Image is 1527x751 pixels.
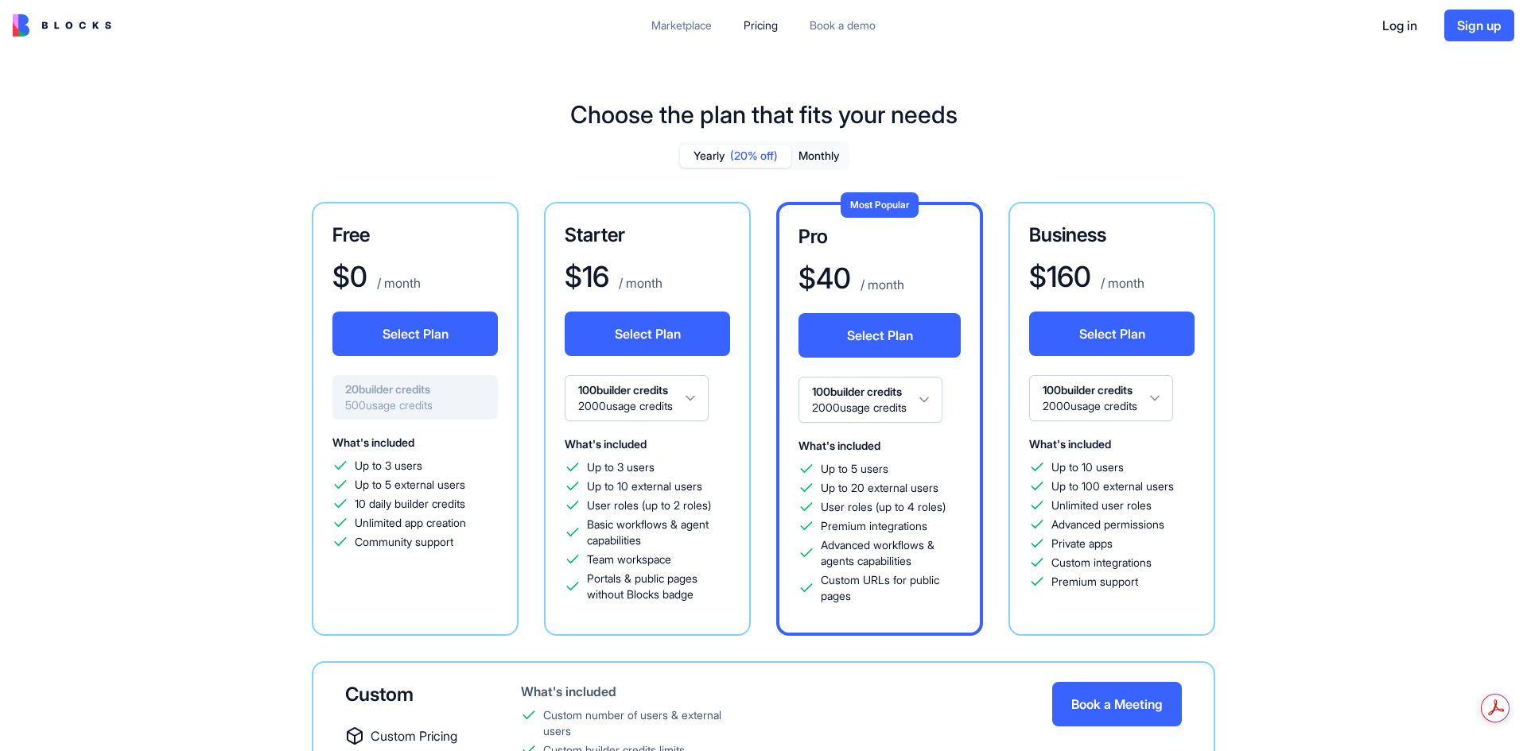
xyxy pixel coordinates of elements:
button: Book a Meeting [1052,682,1182,726]
button: Yearly [680,145,791,168]
span: Private apps [1051,536,1113,552]
a: Book a demo [797,11,888,40]
span: Up to 20 external users [821,480,938,496]
span: Custom integrations [1051,555,1152,571]
h1: $ 0 [332,261,367,292]
span: Premium integrations [821,518,927,534]
span: Up to 5 external users [355,477,465,493]
span: Up to 5 users [821,461,888,477]
span: User roles (up to 4 roles) [821,499,946,515]
h1: $ 16 [565,261,609,292]
span: Advanced workflows & agents capabilities [821,537,961,569]
button: Select Plan [332,312,498,356]
h3: Starter [565,223,730,248]
button: Log in [1368,10,1432,41]
span: Up to 3 users [587,459,655,475]
p: / month [616,273,662,292]
h3: Business [1029,223,1195,248]
span: (20% off) [730,148,778,164]
span: Up to 3 users [355,458,422,474]
button: Monthly [791,145,847,168]
div: Pricing [744,17,778,33]
span: Premium support [1051,574,1138,590]
span: User roles (up to 2 roles) [587,497,711,513]
span: What's included [332,436,414,449]
div: Custom number of users & external users [543,707,743,739]
h1: $ 40 [798,262,851,294]
span: Custom Pricing [371,726,457,745]
h3: Free [332,223,498,248]
a: Marketplace [639,11,725,40]
span: Advanced permissions [1051,517,1164,532]
span: What's included [565,437,647,451]
div: Marketplace [651,17,712,33]
span: Most Popular [850,199,909,211]
h3: Pro [798,224,961,250]
p: / month [857,275,904,294]
div: What's included [521,682,743,701]
span: Basic workflows & agent capabilities [587,517,730,548]
p: / month [374,273,421,292]
div: Custom [345,682,470,707]
span: What's included [798,439,880,452]
span: Up to 10 external users [587,478,702,494]
h1: $ 160 [1029,261,1091,292]
button: Select Plan [565,312,730,356]
span: 20 builder credits [345,381,485,397]
span: Custom URLs for public pages [821,572,961,604]
span: Team workspace [587,552,671,567]
img: logo [13,14,111,37]
span: Up to 10 users [1051,459,1124,475]
span: 10 daily builder credits [355,496,465,512]
span: 500 usage credits [345,397,485,413]
div: Book a demo [810,17,876,33]
button: Select Plan [798,313,961,358]
span: Community support [355,534,453,550]
button: Select Plan [1029,312,1195,356]
span: What's included [1029,437,1111,451]
a: Pricing [731,11,791,40]
span: Unlimited app creation [355,515,466,531]
button: Sign up [1444,10,1514,41]
h1: Choose the plan that fits your needs [570,100,958,129]
p: / month [1098,273,1144,292]
span: Unlimited user roles [1051,497,1152,513]
span: Up to 100 external users [1051,478,1174,494]
span: Portals & public pages without Blocks badge [587,571,730,602]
